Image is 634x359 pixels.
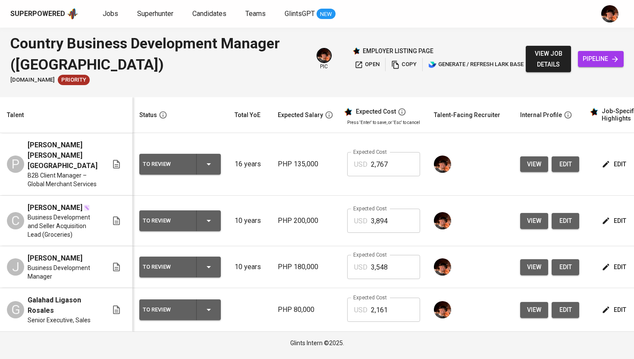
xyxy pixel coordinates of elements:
[58,75,90,85] div: New Job received from Demand Team, Client Priority, Very Responsive
[28,140,97,171] span: [PERSON_NAME] [PERSON_NAME][GEOGRAPHIC_DATA]
[527,159,541,170] span: view
[139,110,157,121] div: Status
[235,159,264,169] p: 16 years
[28,316,91,324] span: Senior Executive, Sales
[278,216,333,226] p: PHP 200,000
[603,159,626,170] span: edit
[278,110,323,121] div: Expected Salary
[28,253,82,264] span: [PERSON_NAME]
[585,54,617,64] span: pipeline
[139,299,221,320] button: To Review
[600,259,630,275] button: edit
[10,9,65,19] div: Superpowered
[391,60,417,70] span: copy
[533,48,565,70] span: view job details
[559,305,572,315] span: edit
[355,60,380,70] span: open
[559,216,572,226] span: edit
[520,156,548,172] button: view
[434,301,451,318] img: diemas@glints.com
[285,9,336,19] a: GlintsGPT NEW
[103,10,118,18] span: Jobs
[603,262,626,273] span: edit
[278,262,333,272] p: PHP 180,000
[139,154,221,175] button: To Review
[601,5,618,22] img: diemas@glints.com
[520,302,548,318] button: view
[559,262,572,273] span: edit
[520,259,548,275] button: view
[7,212,24,229] div: C
[354,216,367,226] p: USD
[10,76,54,84] span: [DOMAIN_NAME]
[527,305,541,315] span: view
[139,210,221,231] button: To Review
[347,119,420,126] p: Press 'Enter' to save, or 'Esc' to cancel
[578,51,624,67] a: pipeline
[83,204,90,211] img: magic_wand.svg
[552,213,579,229] button: edit
[67,7,78,20] img: app logo
[235,262,264,272] p: 10 years
[245,9,267,19] a: Teams
[552,259,579,275] button: edit
[235,216,264,226] p: 10 years
[143,159,189,170] div: To Review
[278,159,333,169] p: PHP 135,000
[434,156,451,173] img: diemas@glints.com
[278,305,333,315] p: PHP 80,000
[317,10,336,19] span: NEW
[10,7,78,20] a: Superpoweredapp logo
[552,302,579,318] button: edit
[527,262,541,273] span: view
[520,110,562,121] div: Internal Profile
[137,9,175,19] a: Superhunter
[28,295,97,316] span: Galahad Ligason Rosales
[603,305,626,315] span: edit
[139,257,221,277] button: To Review
[352,47,360,55] img: Glints Star
[192,9,228,19] a: Candidates
[426,58,526,71] button: lark generate / refresh lark base
[600,213,630,229] button: edit
[28,171,97,188] span: B2B Client Manager – Global Merchant Services
[434,212,451,229] img: diemas@glints.com
[600,156,630,172] button: edit
[352,58,382,71] button: open
[317,49,331,62] img: diemas@glints.com
[603,216,626,226] span: edit
[143,304,189,315] div: To Review
[526,46,571,72] button: view job details
[559,159,572,170] span: edit
[356,108,396,116] div: Expected Cost
[7,156,24,173] div: P
[354,305,367,315] p: USD
[354,159,367,170] p: USD
[527,216,541,226] span: view
[520,213,548,229] button: view
[245,10,266,18] span: Teams
[28,264,97,281] span: Business Development Manager
[143,215,189,226] div: To Review
[7,258,24,276] div: J
[428,60,524,70] span: generate / refresh lark base
[552,156,579,172] button: edit
[600,302,630,318] button: edit
[137,10,173,18] span: Superhunter
[28,203,82,213] span: [PERSON_NAME]
[344,108,352,116] img: glints_star.svg
[317,48,332,70] div: pic
[10,33,306,75] div: Country Business Development Manager ([GEOGRAPHIC_DATA])
[363,47,433,55] p: employer listing page
[434,258,451,276] img: diemas@glints.com
[428,60,437,69] img: lark
[7,110,24,121] div: Talent
[235,110,261,121] div: Total YoE
[58,76,90,84] span: Priority
[590,108,598,116] img: glints_star.svg
[7,301,24,318] div: G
